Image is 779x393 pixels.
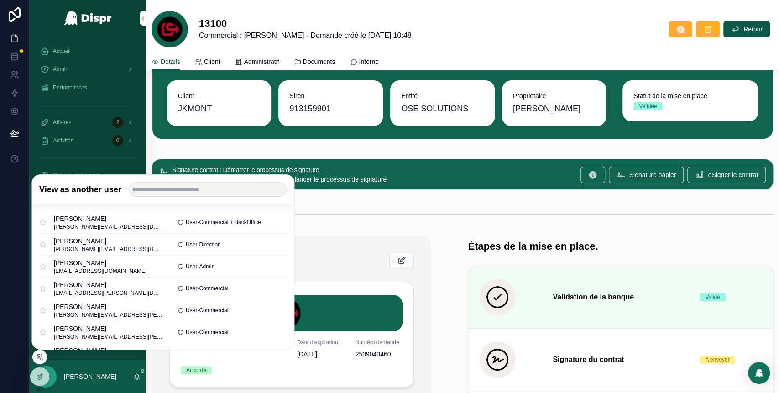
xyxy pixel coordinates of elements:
span: OSE SOLUTIONS [401,102,468,115]
a: Activités0 [35,132,141,149]
div: 2 [112,117,123,128]
span: [PERSON_NAME] [54,346,163,355]
a: Client [195,53,220,72]
h5: Signature contrat : Démarrer le processus de signature [172,167,573,173]
span: User-Admin [186,262,214,270]
span: Signature papier [629,170,676,179]
span: [PERSON_NAME] [54,324,163,333]
button: eSigner le contrat [687,167,766,183]
img: App logo [63,11,112,26]
span: Retour [743,25,763,34]
h2: View as another user [39,184,121,195]
span: Proprietaire [513,91,596,100]
span: Commercial : [PERSON_NAME] - Demande créé le [DATE] 10:48 [199,30,412,41]
div: Votre demande a été validée, vous pouvez lancer le processus de signature [172,175,573,184]
span: User-Direction [186,241,221,248]
span: Administratif [244,57,279,66]
span: Interne [359,57,379,66]
div: A envoyer [705,356,729,364]
h3: Signature du contrat [553,354,689,365]
span: Activités [53,137,73,144]
p: [PERSON_NAME] [64,372,116,381]
span: Accueil [53,47,71,55]
a: Documents [294,53,335,72]
h3: Validation de la banque [553,292,689,303]
span: User-Commercial [186,306,228,314]
div: Validée [639,102,657,110]
a: Créer une demande [35,167,141,183]
span: Performances [53,84,87,91]
a: Interne [350,53,379,72]
span: User-Commercial + BackOffice [186,219,261,226]
span: [PERSON_NAME][EMAIL_ADDRESS][PERSON_NAME][DOMAIN_NAME] [54,333,163,340]
a: Affaires2 [35,114,141,131]
div: Validé [705,293,720,301]
a: Details [152,53,180,71]
span: Client [204,57,220,66]
div: scrollable content [29,37,146,360]
span: 2509040460 [356,350,403,359]
span: Admin [53,66,68,73]
div: Accordé [186,366,206,374]
span: [PERSON_NAME] [54,302,163,311]
span: User-Commercial [186,328,228,335]
button: Signature papier [609,167,684,183]
span: [PERSON_NAME][EMAIL_ADDRESS][DOMAIN_NAME] [54,223,163,231]
span: Statut de la mise en place [633,91,747,100]
span: [EMAIL_ADDRESS][DOMAIN_NAME] [54,267,146,274]
span: [PERSON_NAME] [54,236,163,245]
span: Entité [401,91,484,100]
span: User-Commercial [186,284,228,292]
span: JKMONT [178,102,212,115]
div: 0 [112,135,123,146]
a: Performances [35,79,141,96]
span: Numéro demande [356,339,403,346]
div: Open Intercom Messenger [748,362,770,384]
span: [PERSON_NAME][EMAIL_ADDRESS][PERSON_NAME][DOMAIN_NAME] [54,311,163,318]
span: [DATE] [297,350,345,359]
span: [PERSON_NAME] [54,258,146,267]
span: Créer une demande [53,172,102,179]
span: [PERSON_NAME] [54,214,163,223]
span: Siren [289,91,372,100]
button: Retour [723,21,770,37]
span: Client [178,91,261,100]
span: Affaires [53,119,71,126]
a: Admin [35,61,141,78]
span: Date d'expiration [297,339,345,346]
span: Details [161,57,180,66]
span: JZ [42,371,50,382]
span: [PERSON_NAME] [513,102,580,115]
span: [PERSON_NAME][EMAIL_ADDRESS][DOMAIN_NAME] [54,245,163,252]
span: Documents [303,57,335,66]
h1: 13100 [199,17,412,30]
span: [EMAIL_ADDRESS][PERSON_NAME][DOMAIN_NAME] [54,289,163,296]
span: eSigner le contrat [708,170,758,179]
a: Administratif [235,53,279,72]
a: Accueil [35,43,141,59]
span: [PERSON_NAME] [54,280,163,289]
h1: Étapes de la mise en place. [468,240,598,253]
span: 913159901 [289,102,372,115]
